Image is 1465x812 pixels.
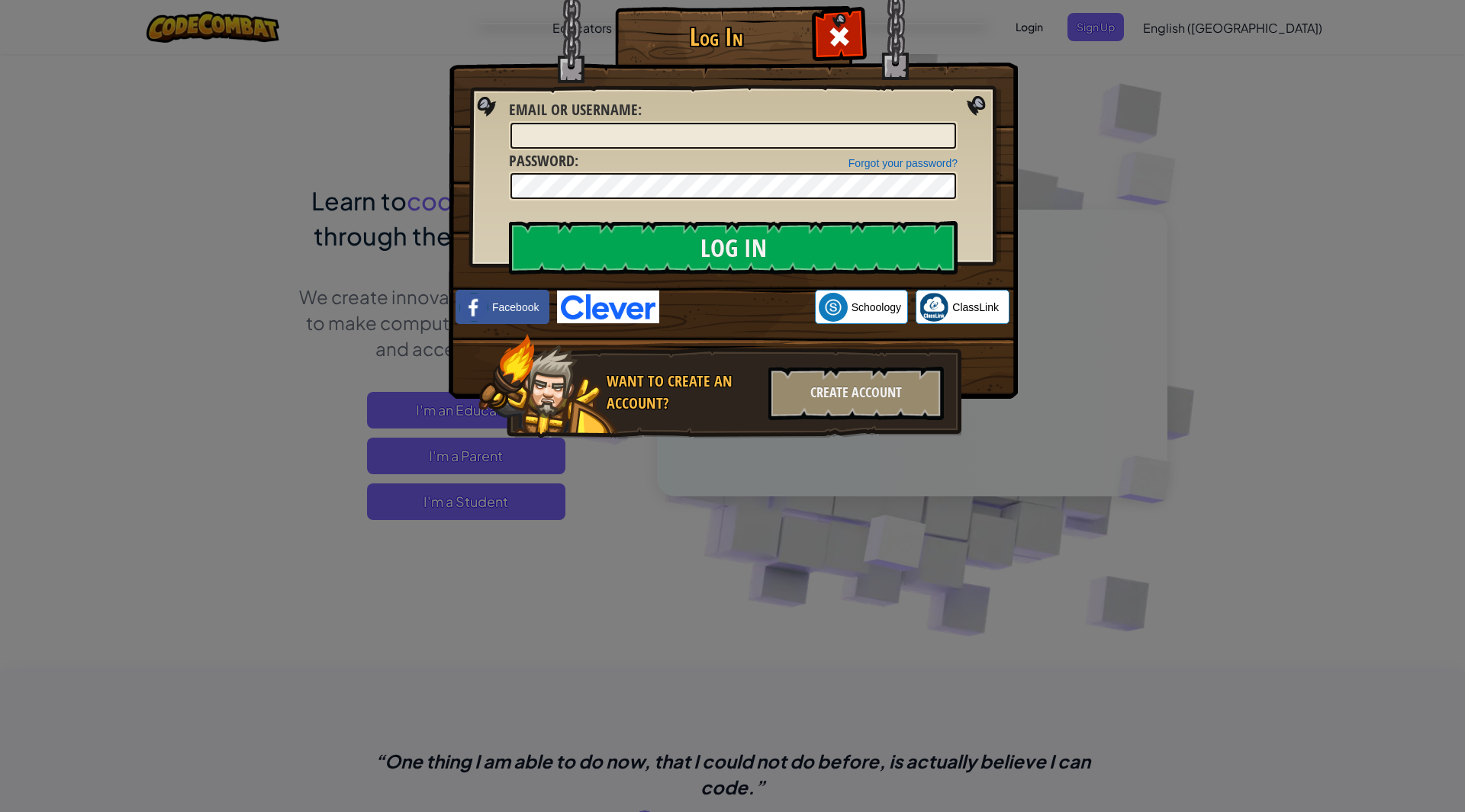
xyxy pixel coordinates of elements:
[492,300,539,315] span: Facebook
[509,150,575,171] span: Password
[509,99,638,120] span: Email or Username
[619,24,813,50] h1: Log In
[509,221,958,274] input: Log In
[768,367,944,420] div: Create Account
[509,99,642,121] label: :
[819,293,848,322] img: schoology.png
[459,293,488,322] img: facebook_small.png
[607,371,759,414] div: Want to create an account?
[919,293,948,322] img: classlink-logo-small.png
[952,300,999,315] span: ClassLink
[848,157,958,169] a: Forgot your password?
[509,150,578,172] label: :
[659,290,815,324] iframe: Sign in with Google Button
[852,300,901,315] span: Schoology
[557,290,659,323] img: clever-logo-blue.png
